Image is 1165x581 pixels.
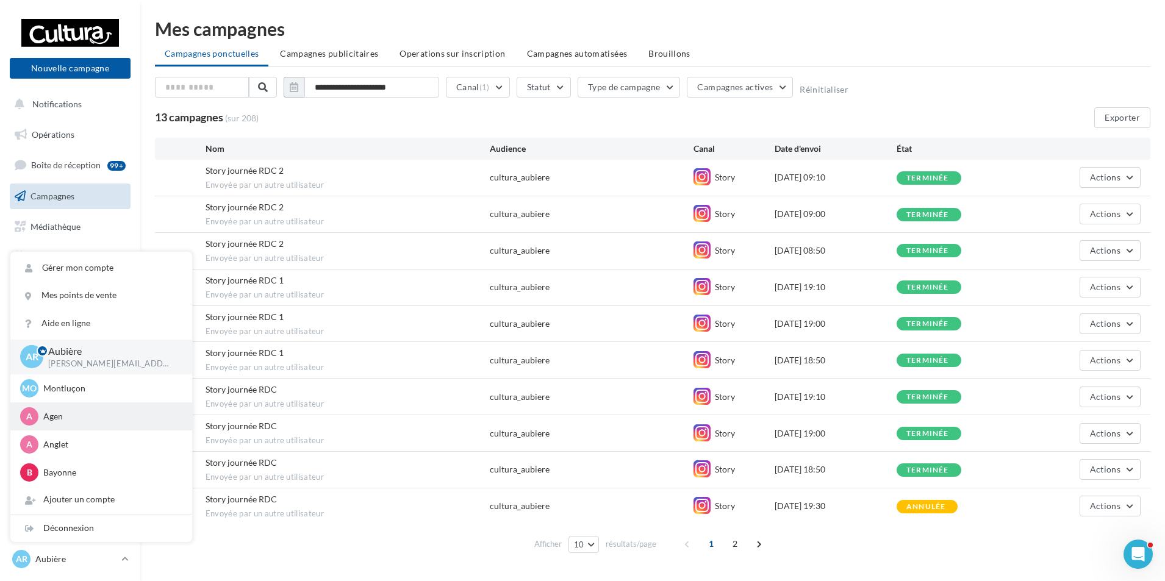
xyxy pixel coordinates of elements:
span: Story journée RDC [206,421,277,431]
p: [PERSON_NAME][EMAIL_ADDRESS][DOMAIN_NAME] [48,358,173,369]
p: Montluçon [43,382,177,394]
span: Actions [1090,282,1120,292]
a: Opérations [7,122,133,148]
span: Afficher [534,538,562,550]
span: Envoyée par un autre utilisateur [206,508,490,519]
span: Envoyée par un autre utilisateur [206,290,490,301]
span: Campagnes [30,191,74,201]
div: cultura_aubiere [490,500,550,512]
div: Mes campagnes [155,20,1150,38]
div: Ajouter un compte [10,486,192,513]
span: Story journée RDC 2 [206,165,284,176]
button: Actions [1080,496,1141,516]
button: Actions [1080,387,1141,407]
button: Actions [1080,277,1141,298]
div: annulée [906,503,945,511]
button: Actions [1080,167,1141,188]
div: [DATE] 19:00 [775,318,897,330]
div: 99+ [107,161,126,171]
span: Opérations [32,129,74,140]
span: Envoyée par un autre utilisateur [206,326,490,337]
div: Déconnexion [10,515,192,542]
span: Actions [1090,172,1120,182]
span: 2 [725,534,745,554]
span: Médiathèque [30,221,81,231]
span: Story journée RDC [206,494,277,504]
span: résultats/page [606,538,656,550]
p: Anglet [43,438,177,451]
div: terminée [906,174,949,182]
span: 10 [574,540,584,549]
div: cultura_aubiere [490,427,550,440]
iframe: Intercom live chat [1124,540,1153,569]
button: Réinitialiser [800,85,848,94]
p: Bayonne [43,466,177,479]
div: [DATE] 19:30 [775,500,897,512]
button: Canal(1) [446,77,510,98]
span: Envoyée par un autre utilisateur [206,216,490,227]
button: Actions [1080,313,1141,334]
span: Envoyée par un autre utilisateur [206,253,490,264]
div: [DATE] 19:10 [775,281,897,293]
span: Envoyée par un autre utilisateur [206,472,490,483]
button: 10 [568,536,600,553]
div: État [897,143,1019,155]
a: Campagnes [7,184,133,209]
button: Actions [1080,423,1141,444]
div: [DATE] 09:10 [775,171,897,184]
span: Story [715,428,735,438]
span: Story [715,355,735,365]
div: cultura_aubiere [490,463,550,476]
span: Envoyée par un autre utilisateur [206,362,490,373]
div: cultura_aubiere [490,171,550,184]
div: Canal [694,143,775,155]
span: Story [715,464,735,474]
span: A [26,410,32,422]
div: [DATE] 09:00 [775,208,897,220]
p: Aubière [48,344,173,358]
button: Actions [1080,459,1141,480]
div: terminée [906,393,949,401]
span: Campagnes publicitaires [280,48,378,59]
span: Actions [1090,245,1120,255]
span: Story [715,318,735,329]
span: 1 [701,534,721,554]
span: Story journée RDC [206,384,277,394]
span: Actions [1090,318,1120,329]
div: terminée [906,357,949,365]
span: Story journée RDC 1 [206,348,284,358]
button: Exporter [1094,107,1150,128]
span: Story [715,501,735,511]
a: Gérer mon compte [10,254,192,282]
span: Story journée RDC 2 [206,202,284,212]
span: Story journée RDC 1 [206,312,284,322]
span: Actions [1090,209,1120,219]
span: Ar [16,553,27,565]
span: Story [715,282,735,292]
div: cultura_aubiere [490,208,550,220]
span: Story [715,391,735,402]
div: [DATE] 19:10 [775,391,897,403]
a: Boîte de réception99+ [7,152,133,178]
button: Actions [1080,350,1141,371]
span: A [26,438,32,451]
span: 13 campagnes [155,110,223,124]
span: Operations sur inscription [400,48,505,59]
div: cultura_aubiere [490,281,550,293]
div: terminée [906,283,949,291]
span: Ar [26,350,38,364]
p: Agen [43,410,177,422]
span: Boîte de réception [31,160,101,170]
div: terminée [906,466,949,474]
span: Story [715,245,735,255]
span: Actions [1090,464,1120,474]
button: Type de campagne [578,77,681,98]
span: B [27,466,32,479]
div: cultura_aubiere [490,391,550,403]
span: Brouillons [648,48,690,59]
button: Actions [1080,204,1141,224]
div: terminée [906,320,949,328]
a: Ar Aubière [10,547,131,571]
a: Mes points de vente [10,282,192,309]
a: Aide en ligne [10,310,192,337]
